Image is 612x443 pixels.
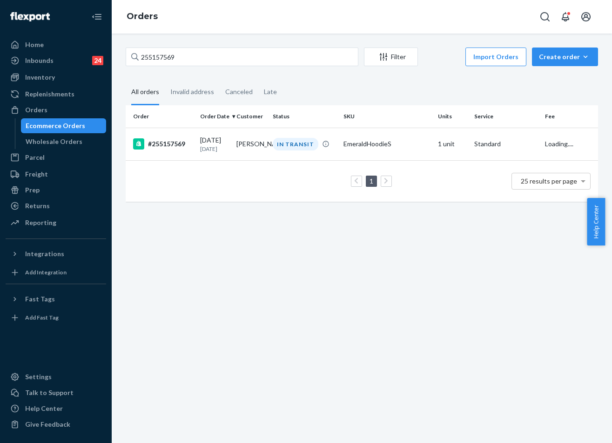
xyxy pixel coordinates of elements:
[541,105,598,128] th: Fee
[6,167,106,182] a: Freight
[6,292,106,307] button: Fast Tags
[536,7,554,26] button: Open Search Box
[170,80,214,104] div: Invalid address
[25,249,64,259] div: Integrations
[25,89,74,99] div: Replenishments
[131,80,159,105] div: All orders
[434,105,471,128] th: Units
[119,3,165,30] ol: breadcrumbs
[6,37,106,52] a: Home
[126,105,196,128] th: Order
[126,48,358,66] input: Search orders
[6,183,106,198] a: Prep
[521,177,577,185] span: 25 results per page
[133,138,193,150] div: #255157569
[25,201,50,211] div: Returns
[25,40,44,49] div: Home
[21,134,107,149] a: Wholesale Orders
[236,112,265,120] div: Customer
[577,7,595,26] button: Open account menu
[25,404,63,413] div: Help Center
[25,420,70,429] div: Give Feedback
[92,56,103,65] div: 24
[200,136,229,153] div: [DATE]
[364,48,418,66] button: Filter
[6,215,106,230] a: Reporting
[25,294,55,304] div: Fast Tags
[25,170,48,179] div: Freight
[6,265,106,280] a: Add Integration
[368,177,375,185] a: Page 1 is your current page
[539,52,591,61] div: Create order
[233,128,269,160] td: [PERSON_NAME]
[6,70,106,85] a: Inventory
[434,128,471,160] td: 1 unit
[225,80,253,104] div: Canceled
[25,372,52,382] div: Settings
[6,87,106,102] a: Replenishments
[474,139,538,149] p: Standard
[364,52,417,61] div: Filter
[127,11,158,21] a: Orders
[196,105,233,128] th: Order Date
[25,314,59,321] div: Add Fast Tag
[6,385,106,400] a: Talk to Support
[6,150,106,165] a: Parcel
[200,145,229,153] p: [DATE]
[264,80,277,104] div: Late
[25,268,67,276] div: Add Integration
[25,73,55,82] div: Inventory
[343,139,430,149] div: EmeraldHoodieS
[340,105,434,128] th: SKU
[25,388,74,397] div: Talk to Support
[21,118,107,133] a: Ecommerce Orders
[269,105,340,128] th: Status
[25,153,45,162] div: Parcel
[6,53,106,68] a: Inbounds24
[6,102,106,117] a: Orders
[25,218,56,227] div: Reporting
[25,105,47,115] div: Orders
[587,198,605,245] button: Help Center
[10,12,50,21] img: Flexport logo
[26,121,85,130] div: Ecommerce Orders
[87,7,106,26] button: Close Navigation
[471,105,541,128] th: Service
[25,185,40,195] div: Prep
[6,246,106,261] button: Integrations
[6,198,106,213] a: Returns
[556,7,575,26] button: Open notifications
[6,417,106,432] button: Give Feedback
[465,48,526,66] button: Import Orders
[6,369,106,384] a: Settings
[541,128,598,160] td: Loading....
[25,56,54,65] div: Inbounds
[6,401,106,416] a: Help Center
[6,310,106,325] a: Add Fast Tag
[26,137,82,146] div: Wholesale Orders
[532,48,598,66] button: Create order
[273,138,318,150] div: IN TRANSIT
